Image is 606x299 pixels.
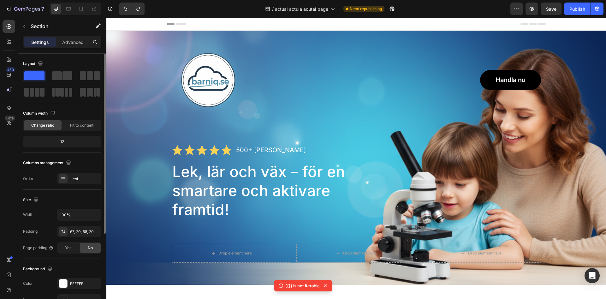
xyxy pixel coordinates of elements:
div: Undo/Redo [119,3,145,15]
iframe: Design area [106,18,606,299]
div: 12 [24,137,100,146]
p: ({}) is not iterable [285,283,320,289]
div: Open Intercom Messenger [585,268,600,283]
div: Padding [23,229,38,234]
div: Drop element here [237,233,270,238]
div: Order [23,176,33,182]
div: 450 [6,67,15,72]
div: Columns management [23,159,72,167]
div: Drop element here [362,233,395,238]
button: 7 [3,3,47,15]
span: / [272,6,274,12]
p: Advanced [62,39,84,45]
p: Handla nu [389,58,419,66]
span: Save [546,6,556,12]
div: Color [23,281,33,286]
span: actual actula acutal page [275,6,328,12]
div: Beta [5,116,15,121]
div: Drop element here [112,233,146,238]
div: 67, 20, 58, 20 [70,229,100,235]
span: Need republishing [350,6,382,12]
div: Background [23,265,54,273]
p: 500+ [PERSON_NAME] [130,129,199,136]
div: Layout [23,60,44,68]
button: Save [541,3,561,15]
a: Handla nu [374,52,435,72]
p: Settings [31,39,49,45]
div: Page padding [23,245,54,251]
span: Change ratio [31,123,54,128]
div: FFFFFF [70,281,100,287]
div: 1 col [70,176,100,182]
span: Yes [65,245,71,251]
div: Size [23,196,40,204]
input: Auto [57,209,101,220]
div: Column width [23,109,56,118]
button: Publish [564,3,591,15]
p: 7 [41,5,44,13]
h1: Lek, lär och väx – för en smartare och aktivare framtid! [65,144,264,202]
p: Section [31,22,82,30]
div: Width [23,212,33,218]
div: Publish [569,6,585,12]
span: Fit to content [70,123,93,128]
span: No [88,245,93,251]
